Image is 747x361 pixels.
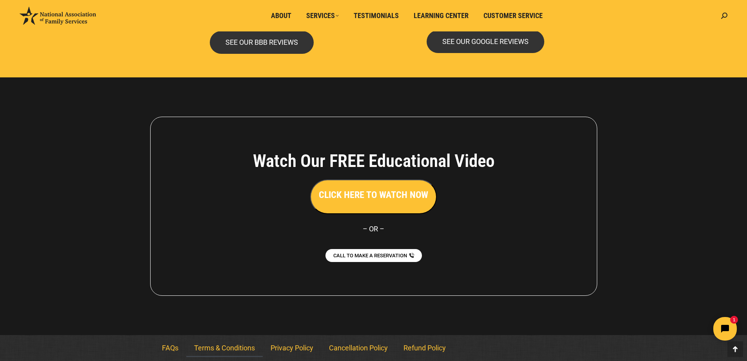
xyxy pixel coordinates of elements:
a: SEE OUR GOOGLE REVIEWS [427,30,544,53]
a: Refund Policy [396,339,454,357]
img: National Association of Family Services [20,7,96,25]
span: Customer Service [483,11,543,20]
span: Learning Center [414,11,469,20]
a: Cancellation Policy [321,339,396,357]
a: Customer Service [478,8,548,23]
a: About [265,8,297,23]
a: Privacy Policy [263,339,321,357]
a: Testimonials [348,8,404,23]
span: – OR – [363,225,384,233]
span: SEE OUR GOOGLE REVIEWS [442,38,529,45]
h4: Watch Our FREE Educational Video [209,150,538,172]
a: CLICK HERE TO WATCH NOW [310,191,437,200]
span: CALL TO MAKE A RESERVATION [333,253,407,258]
a: FAQs [154,339,186,357]
span: Testimonials [354,11,399,20]
a: SEE OUR BBB REVIEWS [210,31,314,54]
iframe: Tidio Chat [609,310,743,347]
button: CLICK HERE TO WATCH NOW [310,180,437,214]
a: Terms & Conditions [186,339,263,357]
span: Services [306,11,339,20]
a: Learning Center [408,8,474,23]
span: About [271,11,291,20]
a: CALL TO MAKE A RESERVATION [325,249,422,262]
h3: CLICK HERE TO WATCH NOW [319,188,428,202]
nav: Menu [154,339,593,357]
span: SEE OUR BBB REVIEWS [225,39,298,46]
